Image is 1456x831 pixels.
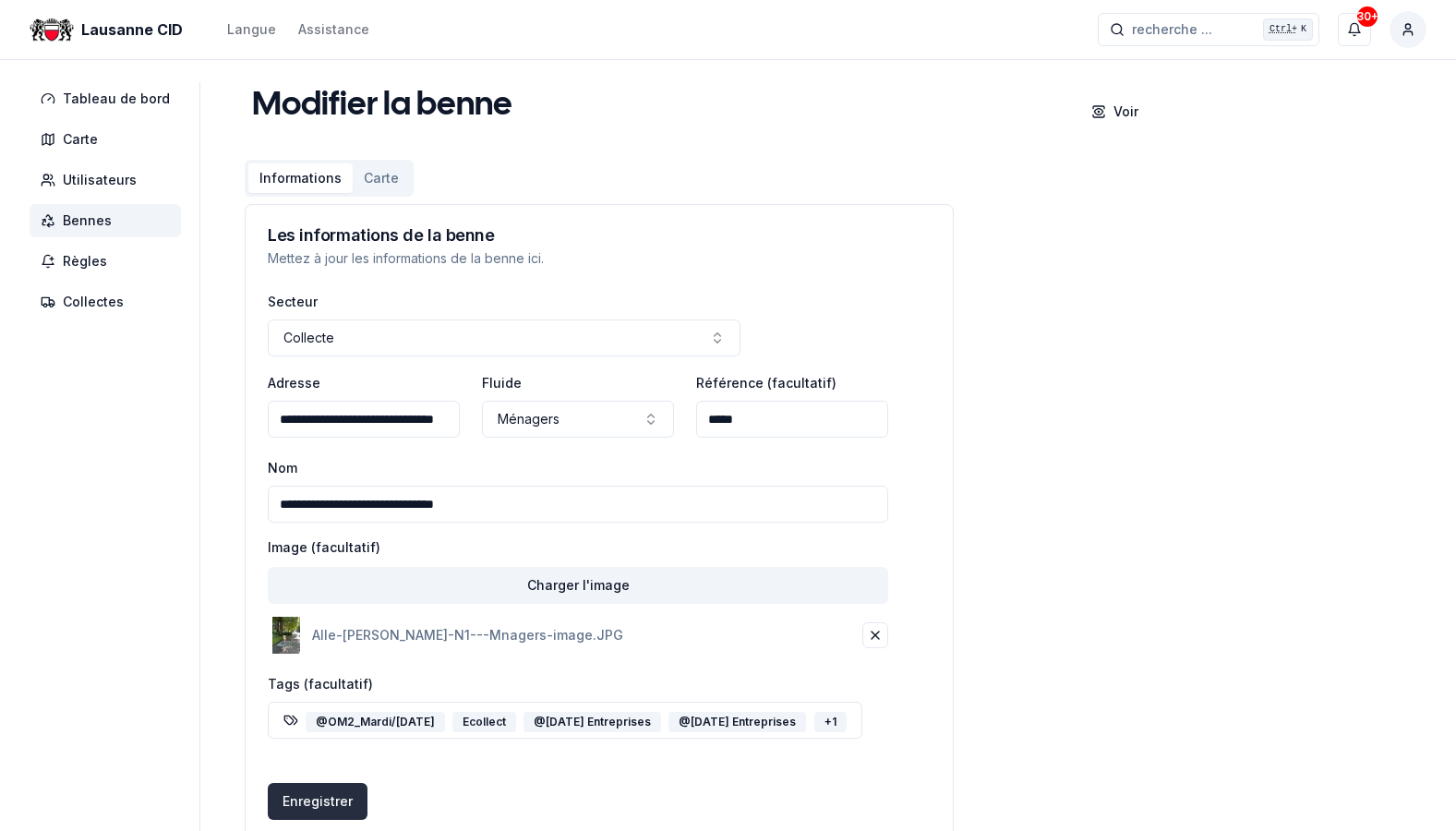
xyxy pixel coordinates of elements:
button: Langue [227,18,276,41]
img: Lausanne CID Logo [30,7,74,52]
h1: Modifier la benne [252,88,512,125]
label: Image (facultatif) [268,541,888,554]
span: recherche ... [1132,20,1212,39]
a: Règles [30,245,188,278]
span: Règles [63,252,107,271]
div: @[DATE] Entreprises [668,712,806,732]
span: Tableau de bord [63,90,170,108]
h3: Les informations de la benne [268,227,931,244]
button: Informations [248,163,353,193]
button: Ménagers [482,401,674,438]
p: Mettez à jour les informations de la benne ici. [268,249,931,268]
button: Enregistrer [268,783,367,820]
label: Nom [268,460,297,476]
a: Carte [30,123,188,156]
a: Assistance [298,18,369,41]
label: Fluide [482,375,522,391]
button: Charger l'image [268,567,888,604]
span: Carte [63,130,98,149]
a: Lausanne CID [30,18,190,41]
button: Carte [353,163,410,193]
div: Langue [227,20,276,39]
button: 30+ [1338,13,1371,46]
p: Alle-[PERSON_NAME]-N1---Mnagers-image.JPG [312,626,623,644]
div: + 1 [814,712,847,732]
label: Adresse [268,375,320,391]
a: Voir [1077,82,1419,130]
div: @[DATE] Entreprises [523,712,661,732]
label: Référence (facultatif) [696,375,836,391]
button: recherche ...Ctrl+K [1098,13,1319,46]
a: Tableau de bord [30,82,188,115]
div: Ecollect [452,712,516,732]
div: 30+ [1357,6,1378,27]
button: +1 [813,705,847,739]
div: @OM2_Mardi/[DATE] [306,712,445,732]
span: Collectes [63,293,124,311]
button: Collecte [268,319,740,356]
a: Utilisateurs [30,163,188,197]
img: Alle-Ernest-Ansermet-N1---Mnagers-image.JPG [268,617,305,654]
span: Utilisateurs [63,171,137,189]
a: Collectes [30,285,188,319]
span: Bennes [63,211,112,230]
button: @OM2_Mardi/[DATE]Ecollect@[DATE] Entreprises@[DATE] Entreprises+1 [268,702,862,739]
a: Bennes [30,204,188,237]
label: Tags (facultatif) [268,676,373,692]
span: Lausanne CID [81,18,183,41]
label: Secteur [268,294,318,309]
p: Voir [1113,102,1138,121]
